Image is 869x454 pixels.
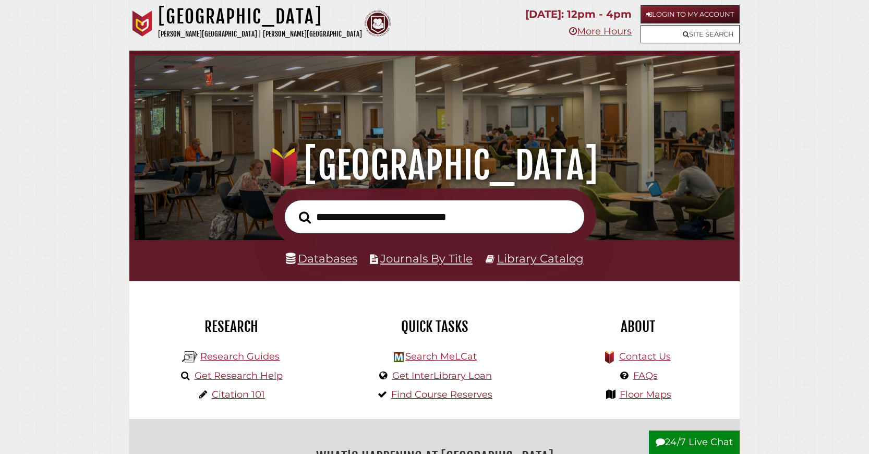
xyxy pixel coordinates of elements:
[294,208,316,227] button: Search
[392,370,492,381] a: Get InterLibrary Loan
[286,252,357,265] a: Databases
[394,352,404,362] img: Hekman Library Logo
[299,211,311,224] i: Search
[497,252,584,265] a: Library Catalog
[182,349,198,365] img: Hekman Library Logo
[158,5,362,28] h1: [GEOGRAPHIC_DATA]
[544,318,732,336] h2: About
[619,351,671,362] a: Contact Us
[620,389,671,400] a: Floor Maps
[380,252,473,265] a: Journals By Title
[569,26,632,37] a: More Hours
[525,5,632,23] p: [DATE]: 12pm - 4pm
[405,351,477,362] a: Search MeLCat
[641,25,740,43] a: Site Search
[341,318,528,336] h2: Quick Tasks
[158,28,362,40] p: [PERSON_NAME][GEOGRAPHIC_DATA] | [PERSON_NAME][GEOGRAPHIC_DATA]
[195,370,283,381] a: Get Research Help
[365,10,391,37] img: Calvin Theological Seminary
[148,142,721,188] h1: [GEOGRAPHIC_DATA]
[641,5,740,23] a: Login to My Account
[129,10,155,37] img: Calvin University
[200,351,280,362] a: Research Guides
[391,389,492,400] a: Find Course Reserves
[633,370,658,381] a: FAQs
[137,318,325,336] h2: Research
[212,389,265,400] a: Citation 101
